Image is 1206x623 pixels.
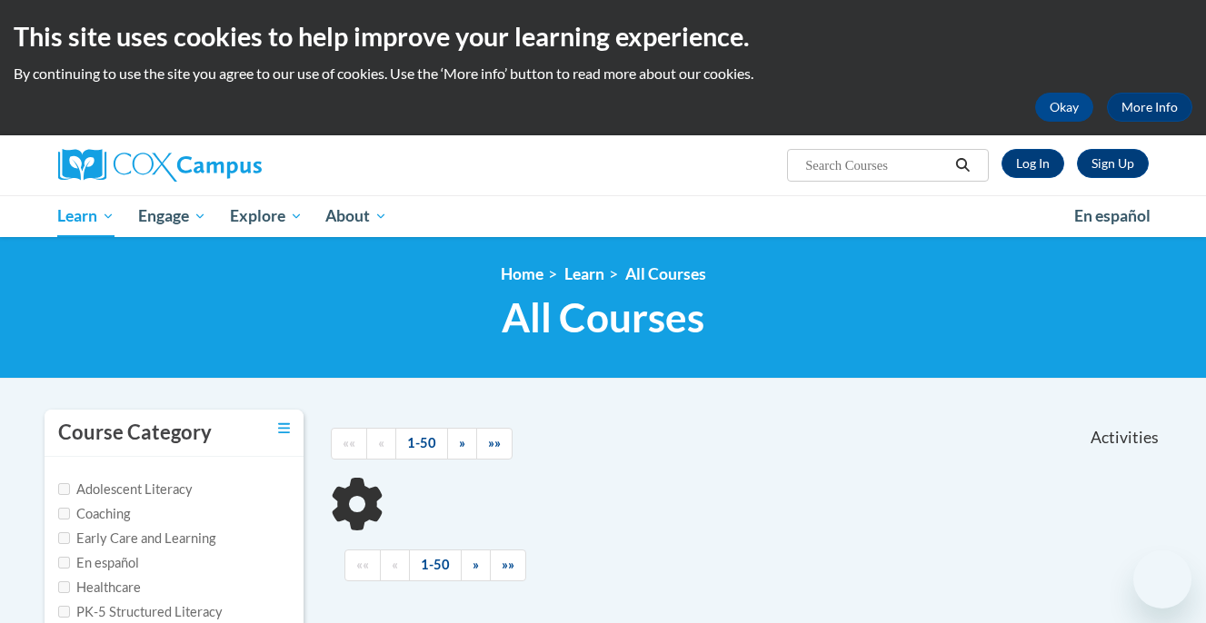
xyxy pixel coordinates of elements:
span: »» [488,435,501,450]
a: More Info [1107,93,1192,122]
input: Checkbox for Options [58,532,70,544]
input: Checkbox for Options [58,483,70,495]
span: »» [502,557,514,572]
span: Engage [138,205,206,227]
a: Next [461,549,491,581]
span: Learn [57,205,115,227]
label: Healthcare [58,578,141,598]
h3: Course Category [58,419,212,447]
span: About [325,205,387,227]
h2: This site uses cookies to help improve your learning experience. [14,18,1192,54]
a: Cox Campus [58,149,404,182]
a: About [314,195,399,237]
a: Explore [218,195,314,237]
input: Checkbox for Options [58,606,70,618]
a: End [476,428,513,460]
label: PK-5 Structured Literacy [58,602,223,622]
a: Next [447,428,477,460]
label: Adolescent Literacy [58,480,193,499]
iframe: Button to launch messaging window [1133,550,1191,608]
input: Checkbox for Options [58,581,70,593]
span: « [392,557,398,572]
a: 1-50 [409,549,462,581]
a: Previous [380,549,410,581]
a: Engage [126,195,218,237]
a: Begining [344,549,381,581]
span: « [378,435,384,450]
span: «« [343,435,355,450]
label: En español [58,553,139,573]
a: Register [1077,149,1149,178]
img: Cox Campus [58,149,262,182]
input: Search Courses [803,154,949,176]
label: Coaching [58,504,130,524]
span: Explore [230,205,303,227]
label: Early Care and Learning [58,529,215,549]
p: By continuing to use the site you agree to our use of cookies. Use the ‘More info’ button to read... [14,64,1192,84]
span: Activities [1091,428,1159,448]
button: Okay [1035,93,1093,122]
span: All Courses [502,293,704,341]
a: Home [501,264,543,283]
a: En español [1062,197,1162,235]
button: Search [949,154,976,176]
span: » [473,557,479,572]
a: All Courses [625,264,706,283]
a: Learn [46,195,127,237]
a: Begining [331,428,367,460]
span: «« [356,557,369,572]
input: Checkbox for Options [58,508,70,519]
a: Log In [1002,149,1064,178]
a: Previous [366,428,396,460]
span: » [459,435,465,450]
a: 1-50 [395,428,448,460]
div: Main menu [31,195,1176,237]
a: End [490,549,526,581]
input: Checkbox for Options [58,557,70,569]
a: Learn [564,264,604,283]
a: Toggle collapse [278,419,290,439]
span: En español [1074,206,1151,225]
